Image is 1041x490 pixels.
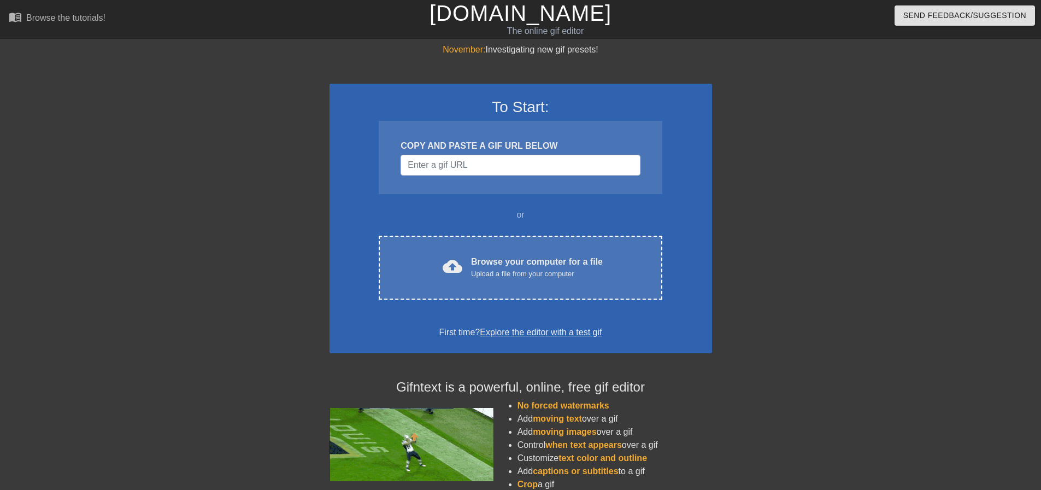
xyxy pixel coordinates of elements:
li: Add to a gif [517,465,712,478]
span: menu_book [9,10,22,24]
div: Upload a file from your computer [471,269,603,279]
div: Browse your computer for a file [471,255,603,279]
span: Send Feedback/Suggestion [903,9,1026,22]
img: football_small.gif [330,408,493,481]
li: Control over a gif [517,439,712,452]
span: moving images [533,427,596,436]
li: Add over a gif [517,412,712,425]
span: captions or subtitles [533,466,618,476]
span: text color and outline [558,453,647,463]
a: Explore the editor with a test gif [480,328,602,337]
span: Crop [517,480,538,489]
li: Customize [517,452,712,465]
div: Browse the tutorials! [26,13,105,22]
div: or [358,208,684,221]
span: when text appears [545,440,622,450]
li: Add over a gif [517,425,712,439]
div: First time? [344,326,698,339]
a: [DOMAIN_NAME] [430,1,611,25]
span: moving text [533,414,582,423]
input: Username [401,155,640,176]
h3: To Start: [344,98,698,116]
span: No forced watermarks [517,401,609,410]
h4: Gifntext is a powerful, online, free gif editor [330,380,712,395]
span: cloud_upload [443,256,462,276]
div: The online gif editor [352,25,738,38]
button: Send Feedback/Suggestion [895,5,1035,26]
span: November: [443,45,485,54]
div: Investigating new gif presets! [330,43,712,56]
div: COPY AND PASTE A GIF URL BELOW [401,139,640,153]
a: Browse the tutorials! [9,10,105,27]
